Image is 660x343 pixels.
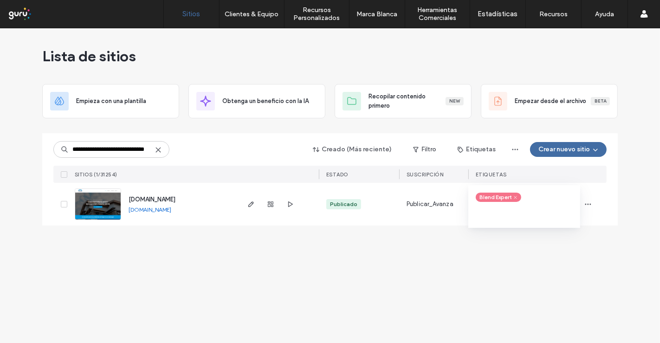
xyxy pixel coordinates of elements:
[478,10,518,18] label: Estadísticas
[357,10,398,18] label: Marca Blanca
[335,84,472,118] div: Recopilar contenido primeroNew
[476,171,507,178] span: ETIQUETAS
[42,84,179,118] div: Empieza con una plantilla
[225,10,279,18] label: Clientes & Equipo
[479,193,511,201] span: Blend Expert
[330,200,357,208] div: Publicado
[129,196,175,203] a: [DOMAIN_NAME]
[595,10,614,18] label: Ayuda
[285,6,349,22] label: Recursos Personalizados
[530,142,607,157] button: Crear nuevo sitio
[539,10,568,18] label: Recursos
[369,92,446,110] span: Recopilar contenido primero
[76,97,146,106] span: Empieza con una plantilla
[407,171,444,178] span: Suscripción
[42,47,136,65] span: Lista de sitios
[305,142,400,157] button: Creado (Más reciente)
[407,200,453,209] span: Publicar_Avanza
[75,171,117,178] span: SITIOS (1/31254)
[481,84,618,118] div: Empezar desde el archivoBeta
[515,97,586,106] span: Empezar desde el archivo
[222,97,309,106] span: Obtenga un beneficio con la IA
[449,142,504,157] button: Etiquetas
[591,97,610,105] div: Beta
[129,206,171,213] a: [DOMAIN_NAME]
[405,6,470,22] label: Herramientas Comerciales
[404,142,446,157] button: Filtro
[183,10,201,18] label: Sitios
[188,84,325,118] div: Obtenga un beneficio con la IA
[446,97,464,105] div: New
[326,171,349,178] span: ESTADO
[20,6,45,15] span: Ayuda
